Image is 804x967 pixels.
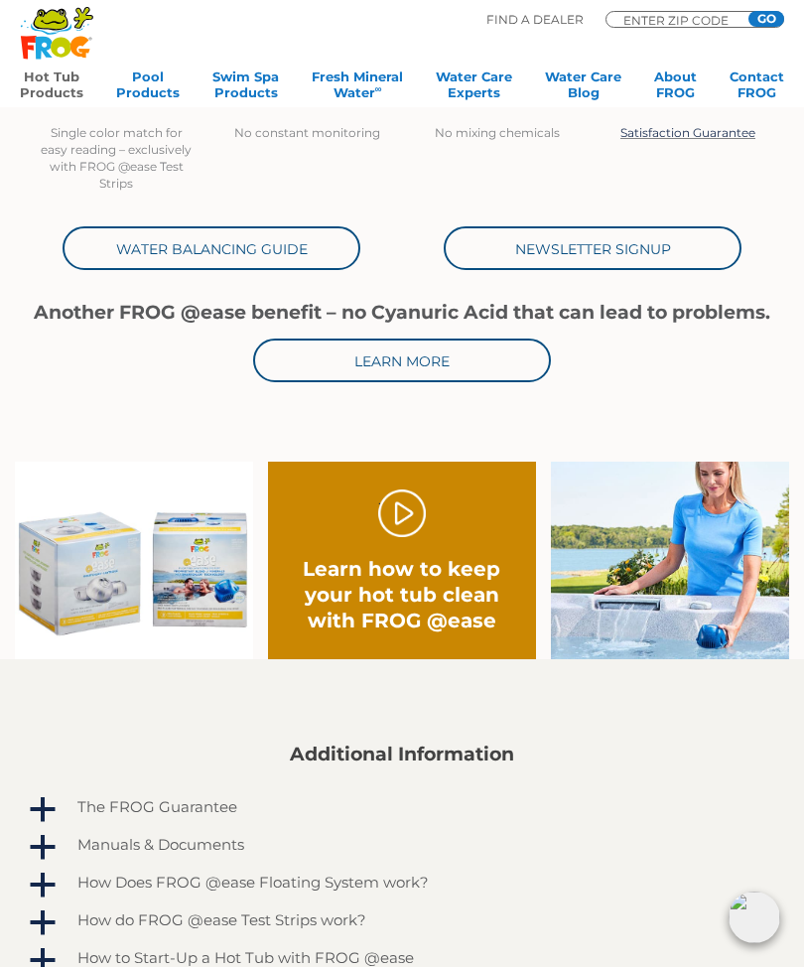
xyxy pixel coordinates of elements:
[729,892,780,943] img: openIcon
[375,83,382,94] sup: ∞
[26,869,778,900] a: a How Does FROG @ease Floating System work?
[41,124,192,192] p: Single color match for easy reading – exclusively with FROG @ease Test Strips
[26,793,778,825] a: a The FROG Guarantee
[253,339,551,382] a: Learn More
[620,125,755,140] a: Satisfaction Guarantee
[28,833,58,863] span: a
[231,124,382,141] p: No constant monitoring
[312,69,403,108] a: Fresh MineralWater∞
[28,908,58,938] span: a
[20,69,83,108] a: Hot TubProducts
[77,911,366,928] h4: How do FROG @ease Test Strips work?
[28,795,58,825] span: a
[422,124,573,141] p: No mixing chemicals
[551,462,789,659] img: fpo-flippin-frog-2
[486,11,584,29] p: Find A Dealer
[77,874,429,891] h4: How Does FROG @ease Floating System work?
[212,69,279,108] a: Swim SpaProducts
[295,556,509,633] h2: Learn how to keep your hot tub clean with FROG @ease
[28,871,58,900] span: a
[378,489,426,537] a: Play Video
[77,836,244,853] h4: Manuals & Documents
[116,69,180,108] a: PoolProducts
[26,906,778,938] a: a How do FROG @ease Test Strips work?
[444,226,741,270] a: Newsletter Signup
[26,744,778,765] h2: Additional Information
[748,11,784,27] input: GO
[730,69,784,108] a: ContactFROG
[621,15,740,25] input: Zip Code Form
[15,462,253,659] img: Ease Packaging
[654,69,697,108] a: AboutFROG
[545,69,621,108] a: Water CareBlog
[77,949,414,966] h4: How to Start-Up a Hot Tub with FROG @ease
[63,226,360,270] a: Water Balancing Guide
[77,798,237,815] h4: The FROG Guarantee
[436,69,512,108] a: Water CareExperts
[21,302,783,324] h1: Another FROG @ease benefit – no Cyanuric Acid that can lead to problems.
[26,831,778,863] a: a Manuals & Documents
